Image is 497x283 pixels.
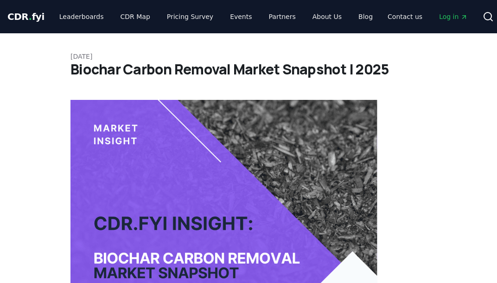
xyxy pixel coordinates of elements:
a: Blog [351,8,380,25]
a: Pricing Survey [159,8,221,25]
a: CDR Map [113,8,158,25]
a: Events [223,8,259,25]
span: Log in [439,12,468,21]
a: About Us [305,8,349,25]
a: Partners [261,8,303,25]
h1: Biochar Carbon Removal Market Snapshot | 2025 [70,61,427,78]
nav: Main [52,8,380,25]
a: CDR.fyi [7,10,45,23]
nav: Main [380,8,475,25]
a: Contact us [380,8,430,25]
span: . [29,11,32,22]
p: [DATE] [70,52,427,61]
a: Leaderboards [52,8,111,25]
span: CDR fyi [7,11,45,22]
a: Log in [432,8,475,25]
